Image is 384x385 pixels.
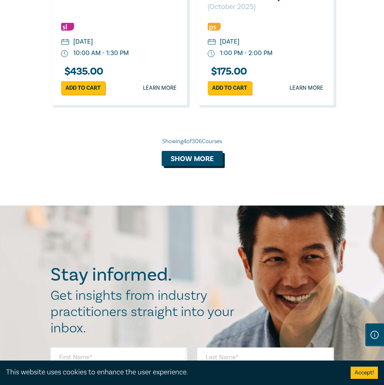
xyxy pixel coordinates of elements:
[208,50,215,58] img: watch
[208,81,252,95] a: Add to cart
[61,39,69,46] img: calendar
[61,66,103,77] h3: $ 435.00
[61,81,105,95] a: Add to cart
[208,66,247,77] h3: $ 175.00
[197,347,334,367] input: Last Name*
[50,264,243,285] h2: Stay informed.
[50,347,187,367] input: First Name*
[73,37,93,46] div: [DATE]
[50,137,334,146] div: Showing 4 of 306 Courses
[351,367,378,379] button: Accept cookies
[6,367,338,378] div: This website uses cookies to enhance the user experience.
[290,84,323,92] a: Learn more
[208,23,221,31] img: Professional Skills
[208,39,216,46] img: calendar
[371,331,379,339] img: Information Icon
[208,2,295,12] p: ( October 2025 )
[73,49,129,58] div: 10:00 AM - 1:30 PM
[61,23,74,31] img: Substantive Law
[162,151,223,166] button: Show more
[220,37,239,46] div: [DATE]
[220,49,272,58] div: 1:00 PM - 2:00 PM
[61,50,68,58] img: watch
[50,288,243,336] h2: Get insights from industry practitioners straight into your inbox.
[143,84,177,92] a: Learn more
